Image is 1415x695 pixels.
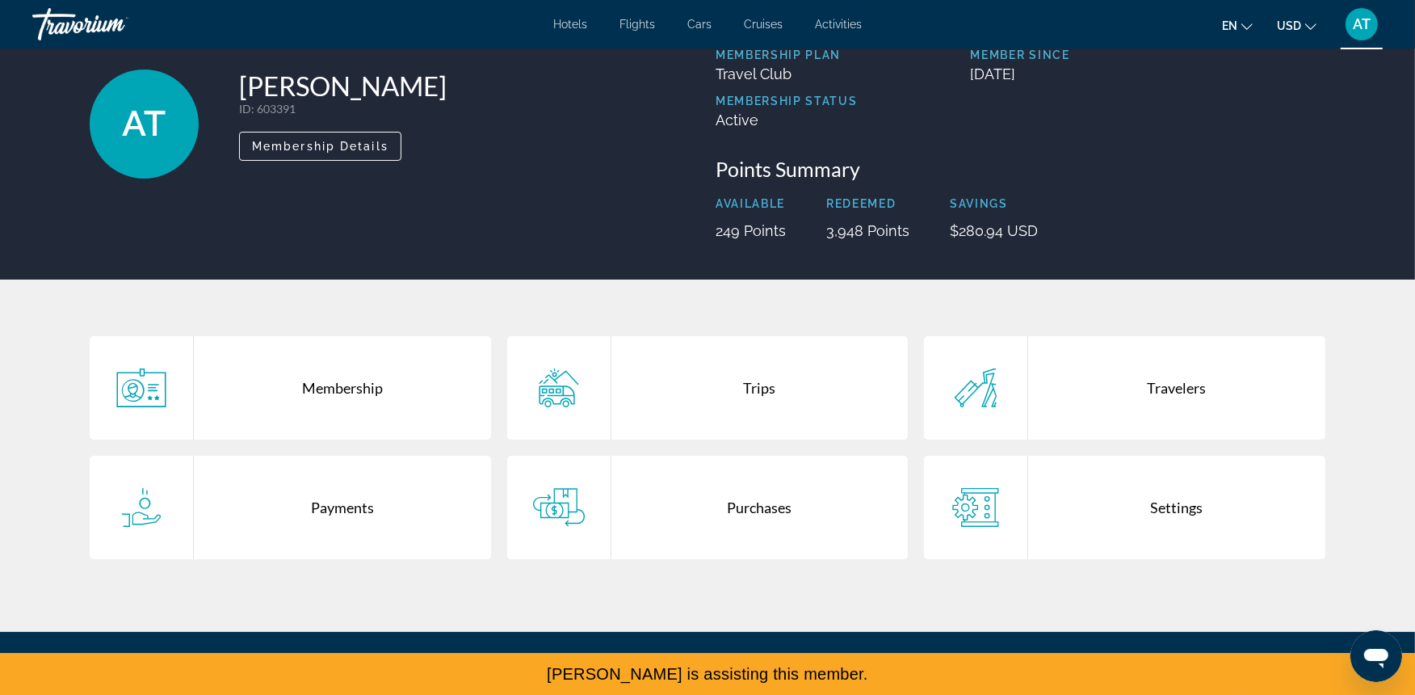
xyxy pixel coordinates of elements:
[239,102,447,116] p: : 603391
[716,65,858,82] p: Travel Club
[1341,7,1383,41] button: User Menu
[716,95,858,107] p: Membership Status
[1028,456,1325,559] div: Settings
[716,157,1325,181] h3: Points Summary
[90,456,491,559] a: Payments
[687,18,712,31] a: Cars
[194,456,491,559] div: Payments
[1222,19,1237,32] span: en
[123,103,166,145] span: AT
[619,18,655,31] a: Flights
[950,197,1038,210] p: Savings
[815,18,862,31] a: Activities
[194,336,491,440] div: Membership
[971,65,1325,82] p: [DATE]
[1350,630,1402,682] iframe: Button to launch messaging window
[971,48,1325,61] p: Member Since
[239,69,447,102] h1: [PERSON_NAME]
[611,456,909,559] div: Purchases
[1353,16,1371,32] span: AT
[744,18,783,31] a: Cruises
[239,102,251,116] span: ID
[716,197,786,210] p: Available
[826,222,909,239] p: 3,948 Points
[716,48,858,61] p: Membership Plan
[716,222,786,239] p: 249 Points
[611,336,909,440] div: Trips
[507,456,909,559] a: Purchases
[924,336,1325,440] a: Travelers
[547,665,868,683] span: [PERSON_NAME] is assisting this member.
[90,336,491,440] a: Membership
[924,456,1325,559] a: Settings
[239,135,401,153] a: Membership Details
[507,336,909,440] a: Trips
[716,112,858,128] p: Active
[826,197,909,210] p: Redeemed
[1222,14,1253,37] button: Change language
[252,140,388,153] span: Membership Details
[950,222,1038,239] p: $280.94 USD
[1277,19,1301,32] span: USD
[1028,336,1325,440] div: Travelers
[239,132,401,161] button: Membership Details
[32,3,194,45] a: Travorium
[553,18,587,31] a: Hotels
[1277,14,1316,37] button: Change currency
